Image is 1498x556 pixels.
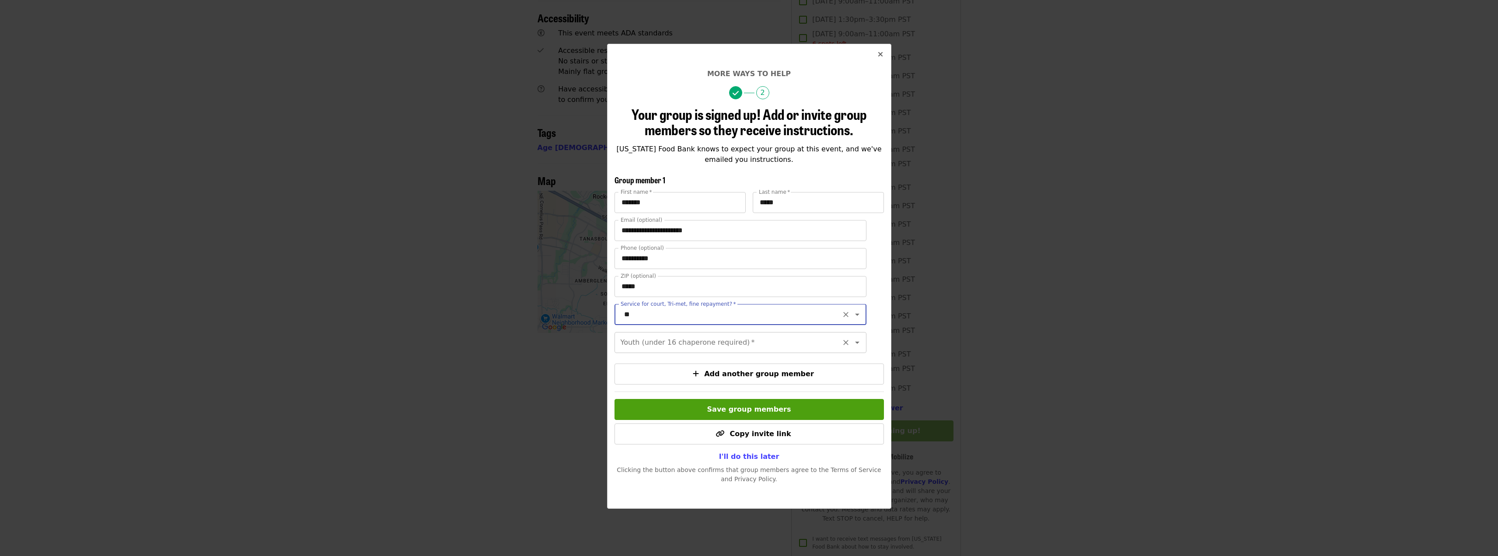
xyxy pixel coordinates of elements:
i: check icon [733,89,739,98]
span: Group member 1 [615,174,665,185]
label: Phone (optional) [621,245,664,251]
label: First name [621,189,652,195]
input: Email (optional) [615,220,866,241]
button: Save group members [615,399,884,420]
span: More ways to help [707,70,791,78]
label: Email (optional) [621,217,662,223]
label: Last name [759,189,790,195]
span: Copy invite link [730,430,791,438]
i: times icon [878,50,883,59]
button: Copy invite link [615,423,884,444]
span: Your group is signed up! Add or invite group members so they receive instructions. [632,104,867,140]
input: First name [615,192,746,213]
label: ZIP (optional) [621,273,656,279]
button: Close [870,44,891,65]
input: Last name [753,192,884,213]
span: [US_STATE] Food Bank knows to expect your group at this event, and we've emailed you instructions. [616,145,881,164]
i: link icon [716,430,724,438]
span: I'll do this later [719,452,779,461]
span: 2 [756,86,769,99]
button: Clear [840,308,852,321]
i: plus icon [693,370,699,378]
span: Add another group member [704,370,814,378]
input: Phone (optional) [615,248,866,269]
span: Clicking the button above confirms that group members agree to the Terms of Service and Privacy P... [617,466,881,483]
button: Open [851,308,863,321]
button: Clear [840,336,852,349]
input: ZIP (optional) [615,276,866,297]
span: Save group members [707,405,791,413]
button: Open [851,336,863,349]
button: I'll do this later [712,448,786,465]
label: Service for court, Tri-met, fine repayment? [621,301,736,307]
button: Add another group member [615,364,884,385]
